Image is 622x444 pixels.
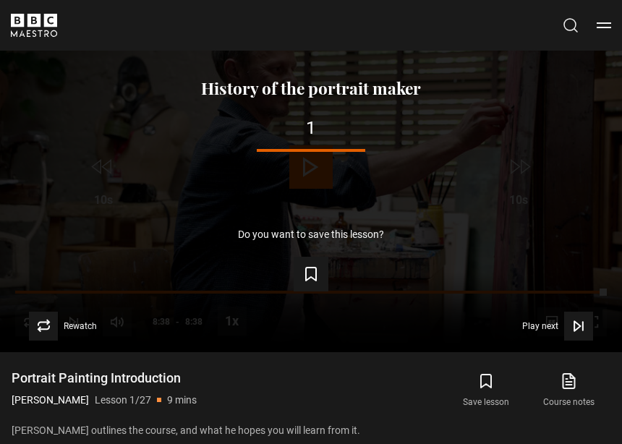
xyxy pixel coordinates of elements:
[64,322,97,330] span: Rewatch
[12,393,89,408] p: [PERSON_NAME]
[29,312,97,341] button: Rewatch
[445,370,527,411] button: Save lesson
[11,14,57,37] svg: BBC Maestro
[597,18,611,33] button: Toggle navigation
[12,423,397,438] p: [PERSON_NAME] outlines the course, and what he hopes you will learn from it.
[167,393,197,408] p: 9 mins
[522,322,558,330] span: Play next
[12,370,197,387] h1: Portrait Painting Introduction
[522,312,593,341] button: Play next
[197,80,425,98] button: History of the portrait maker
[95,393,151,408] p: Lesson 1/27
[23,119,599,137] div: 1
[238,229,384,239] p: Do you want to save this lesson?
[528,370,610,411] a: Course notes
